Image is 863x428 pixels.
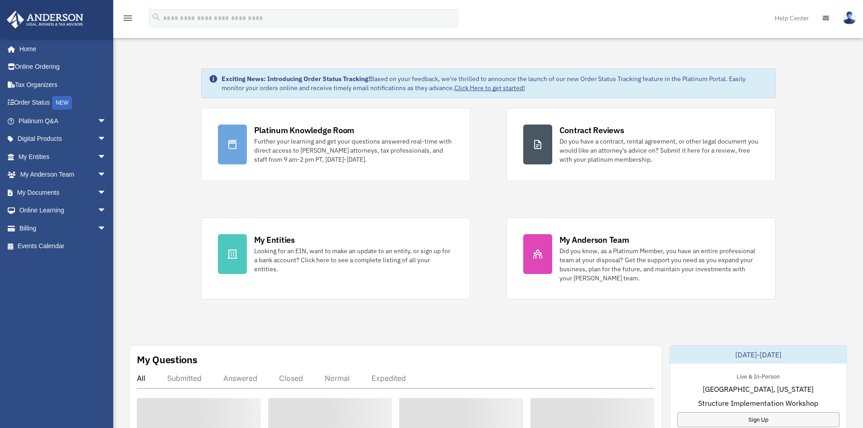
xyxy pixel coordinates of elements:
[6,58,120,76] a: Online Ordering
[201,217,470,299] a: My Entities Looking for an EIN, want to make an update to an entity, or sign up for a bank accoun...
[6,166,120,184] a: My Anderson Teamarrow_drop_down
[6,40,116,58] a: Home
[97,219,116,238] span: arrow_drop_down
[6,94,120,112] a: Order StatusNEW
[698,398,818,409] span: Structure Implementation Workshop
[559,125,624,136] div: Contract Reviews
[454,84,525,92] a: Click Here to get started!
[325,374,350,383] div: Normal
[6,148,120,166] a: My Entitiesarrow_drop_down
[371,374,406,383] div: Expedited
[506,108,776,181] a: Contract Reviews Do you have a contract, rental agreement, or other legal document you would like...
[677,412,839,427] a: Sign Up
[97,148,116,166] span: arrow_drop_down
[167,374,202,383] div: Submitted
[506,217,776,299] a: My Anderson Team Did you know, as a Platinum Member, you have an entire professional team at your...
[137,374,145,383] div: All
[703,384,814,394] span: [GEOGRAPHIC_DATA], [US_STATE]
[122,16,133,24] a: menu
[254,137,453,164] div: Further your learning and get your questions answered real-time with direct access to [PERSON_NAM...
[6,130,120,148] a: Digital Productsarrow_drop_down
[4,11,86,29] img: Anderson Advisors Platinum Portal
[97,130,116,149] span: arrow_drop_down
[97,166,116,184] span: arrow_drop_down
[151,12,161,22] i: search
[279,374,303,383] div: Closed
[6,202,120,220] a: Online Learningarrow_drop_down
[201,108,470,181] a: Platinum Knowledge Room Further your learning and get your questions answered real-time with dire...
[729,371,787,380] div: Live & In-Person
[223,374,257,383] div: Answered
[559,137,759,164] div: Do you have a contract, rental agreement, or other legal document you would like an attorney's ad...
[52,96,72,110] div: NEW
[97,202,116,220] span: arrow_drop_down
[254,125,355,136] div: Platinum Knowledge Room
[137,353,198,366] div: My Questions
[6,237,120,255] a: Events Calendar
[97,183,116,202] span: arrow_drop_down
[97,112,116,130] span: arrow_drop_down
[670,346,847,364] div: [DATE]-[DATE]
[6,219,120,237] a: Billingarrow_drop_down
[254,246,453,274] div: Looking for an EIN, want to make an update to an entity, or sign up for a bank account? Click her...
[6,183,120,202] a: My Documentsarrow_drop_down
[559,246,759,283] div: Did you know, as a Platinum Member, you have an entire professional team at your disposal? Get th...
[843,11,856,24] img: User Pic
[559,234,629,245] div: My Anderson Team
[254,234,295,245] div: My Entities
[6,112,120,130] a: Platinum Q&Aarrow_drop_down
[222,75,370,83] strong: Exciting News: Introducing Order Status Tracking!
[222,74,768,92] div: Based on your feedback, we're thrilled to announce the launch of our new Order Status Tracking fe...
[122,13,133,24] i: menu
[6,76,120,94] a: Tax Organizers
